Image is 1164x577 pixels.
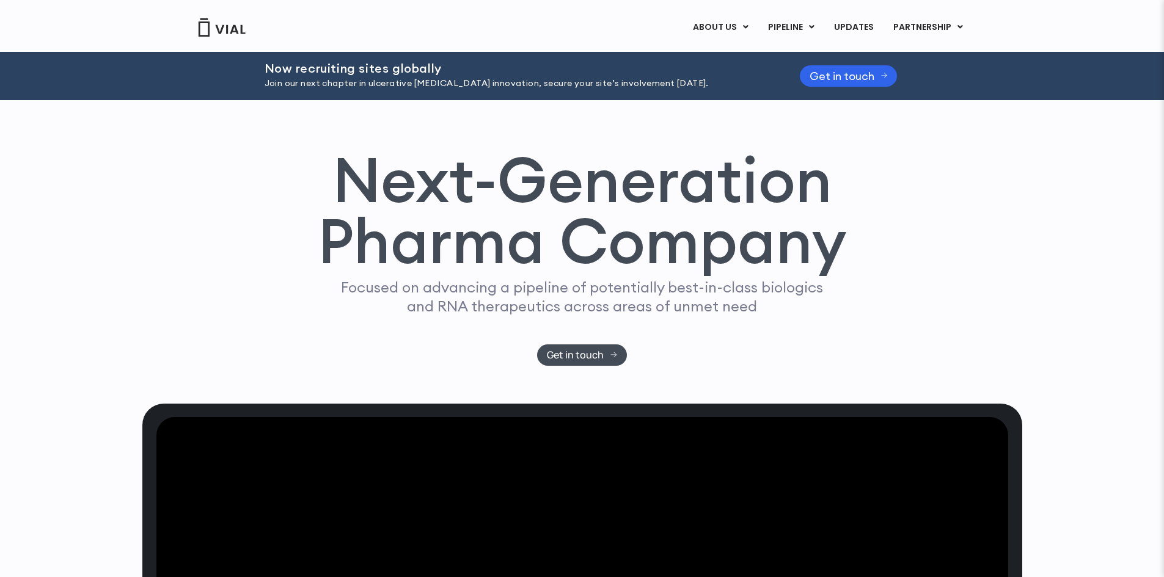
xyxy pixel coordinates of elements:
img: Vial Logo [197,18,246,37]
p: Focused on advancing a pipeline of potentially best-in-class biologics and RNA therapeutics acros... [336,278,829,316]
span: Get in touch [547,350,604,360]
a: ABOUT USMenu Toggle [683,17,758,38]
span: Get in touch [810,71,874,81]
a: PIPELINEMenu Toggle [758,17,824,38]
h2: Now recruiting sites globally [265,62,769,75]
p: Join our next chapter in ulcerative [MEDICAL_DATA] innovation, secure your site’s involvement [DA... [265,77,769,90]
h1: Next-Generation Pharma Company [318,149,847,272]
a: Get in touch [800,65,898,87]
a: UPDATES [824,17,883,38]
a: PARTNERSHIPMenu Toggle [884,17,973,38]
a: Get in touch [537,344,627,366]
